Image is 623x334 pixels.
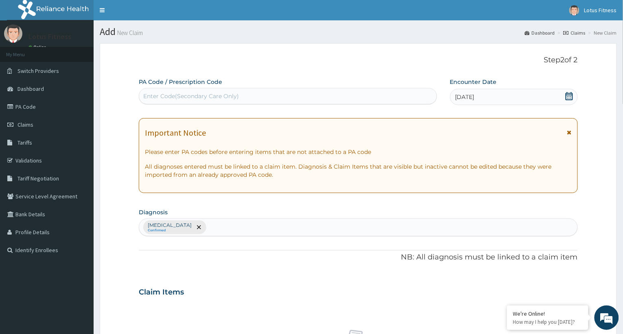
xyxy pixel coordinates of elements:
[145,148,572,156] p: Please enter PA codes before entering items that are not attached to a PA code
[17,175,59,182] span: Tariff Negotiation
[450,78,497,86] label: Encounter Date
[17,67,59,75] span: Switch Providers
[15,41,33,61] img: d_794563401_company_1708531726252_794563401
[513,310,582,317] div: We're Online!
[139,252,578,263] p: NB: All diagnosis must be linked to a claim item
[28,33,71,40] p: Lotus Fitness
[100,26,617,37] h1: Add
[139,56,578,65] p: Step 2 of 2
[47,103,112,185] span: We're online!
[584,7,617,14] span: Lotus Fitness
[145,128,206,137] h1: Important Notice
[139,208,168,216] label: Diagnosis
[455,93,474,101] span: [DATE]
[586,29,617,36] li: New Claim
[569,5,579,15] img: User Image
[4,24,22,43] img: User Image
[143,92,239,100] div: Enter Code(Secondary Care Only)
[17,121,33,128] span: Claims
[525,29,555,36] a: Dashboard
[139,78,222,86] label: PA Code / Prescription Code
[564,29,586,36] a: Claims
[133,4,153,24] div: Minimize live chat window
[17,139,32,146] span: Tariffs
[145,163,572,179] p: All diagnoses entered must be linked to a claim item. Diagnosis & Claim Items that are visible bu...
[28,44,48,50] a: Online
[17,85,44,92] span: Dashboard
[513,319,582,325] p: How may I help you today?
[139,288,184,297] h3: Claim Items
[42,46,137,56] div: Chat with us now
[4,222,155,251] textarea: Type your message and hit 'Enter'
[116,30,143,36] small: New Claim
